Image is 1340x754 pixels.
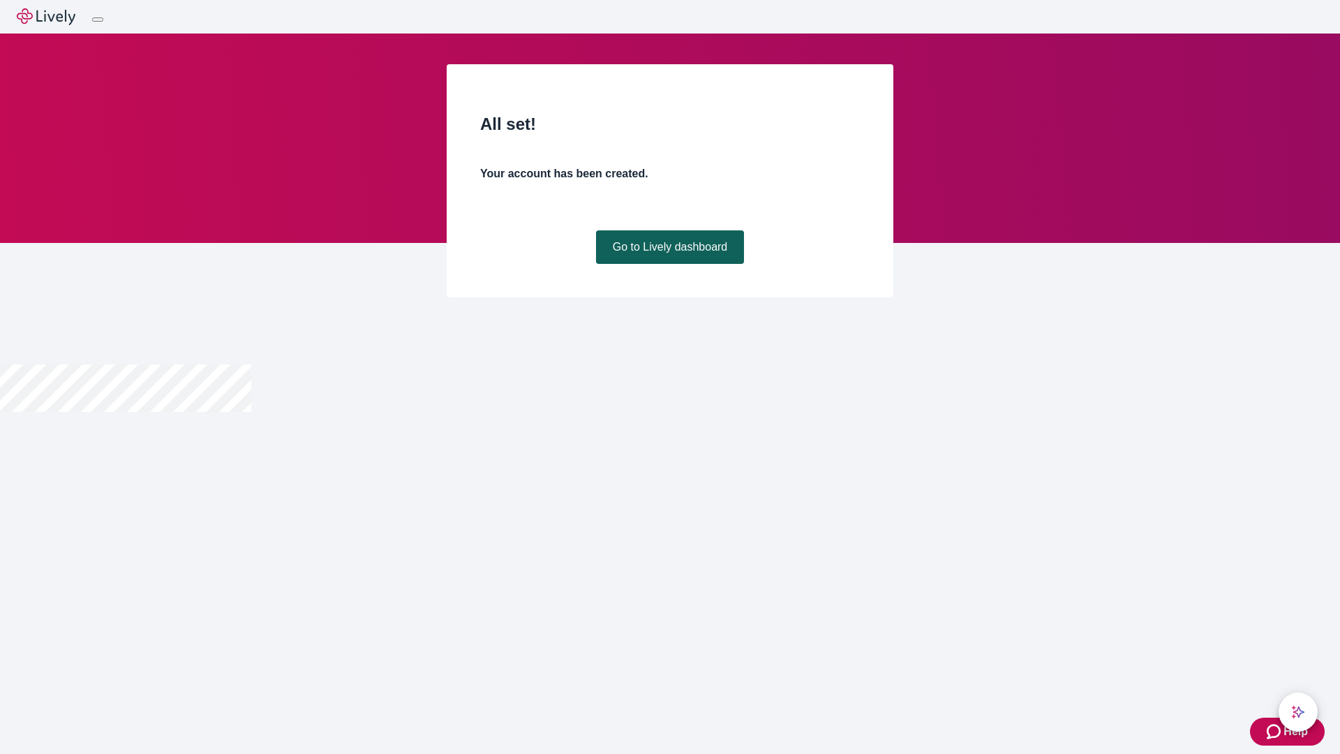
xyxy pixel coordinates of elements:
img: Lively [17,8,75,25]
button: Log out [92,17,103,22]
span: Help [1283,723,1308,740]
h2: All set! [480,112,860,137]
h4: Your account has been created. [480,165,860,182]
a: Go to Lively dashboard [596,230,745,264]
svg: Lively AI Assistant [1291,705,1305,719]
button: chat [1279,693,1318,732]
svg: Zendesk support icon [1267,723,1283,740]
button: Zendesk support iconHelp [1250,718,1325,746]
